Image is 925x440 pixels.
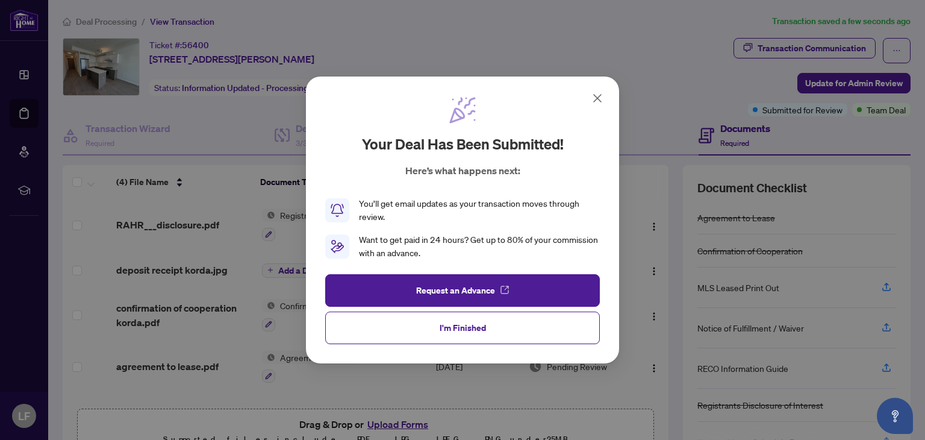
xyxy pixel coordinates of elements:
[325,312,600,344] button: I'm Finished
[877,398,913,434] button: Open asap
[359,233,600,260] div: Want to get paid in 24 hours? Get up to 80% of your commission with an advance.
[416,281,495,300] span: Request an Advance
[359,197,600,224] div: You’ll get email updates as your transaction moves through review.
[325,274,600,307] button: Request an Advance
[405,163,520,178] p: Here’s what happens next:
[362,134,564,154] h2: Your deal has been submitted!
[440,318,486,338] span: I'm Finished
